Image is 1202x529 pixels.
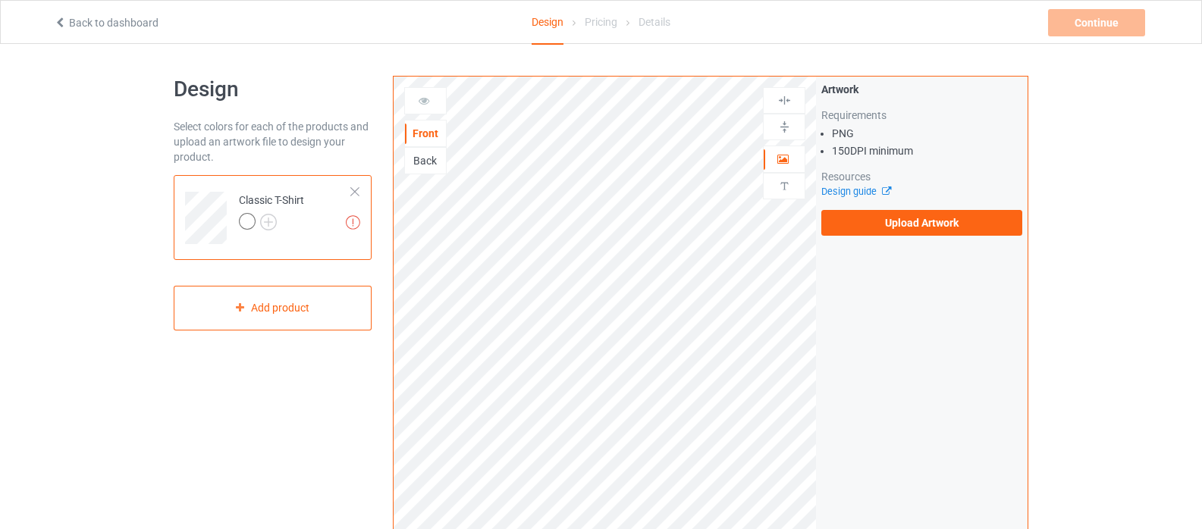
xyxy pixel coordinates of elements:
[639,1,670,43] div: Details
[821,82,1022,97] div: Artwork
[821,169,1022,184] div: Resources
[174,119,372,164] div: Select colors for each of the products and upload an artwork file to design your product.
[532,1,563,45] div: Design
[821,108,1022,123] div: Requirements
[777,120,792,134] img: svg%3E%0A
[405,126,446,141] div: Front
[585,1,617,43] div: Pricing
[832,143,1022,158] li: 150 DPI minimum
[346,215,360,230] img: exclamation icon
[777,93,792,108] img: svg%3E%0A
[821,210,1022,236] label: Upload Artwork
[174,286,372,330] div: Add product
[260,214,277,230] img: svg+xml;base64,PD94bWwgdmVyc2lvbj0iMS4wIiBlbmNvZGluZz0iVVRGLTgiPz4KPHN2ZyB3aWR0aD0iMjJweCIgaGVpZ2...
[54,17,158,29] a: Back to dashboard
[405,153,446,168] div: Back
[832,126,1022,141] li: PNG
[174,175,372,260] div: Classic T-Shirt
[174,76,372,103] h1: Design
[821,186,890,197] a: Design guide
[777,179,792,193] img: svg%3E%0A
[239,193,304,229] div: Classic T-Shirt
